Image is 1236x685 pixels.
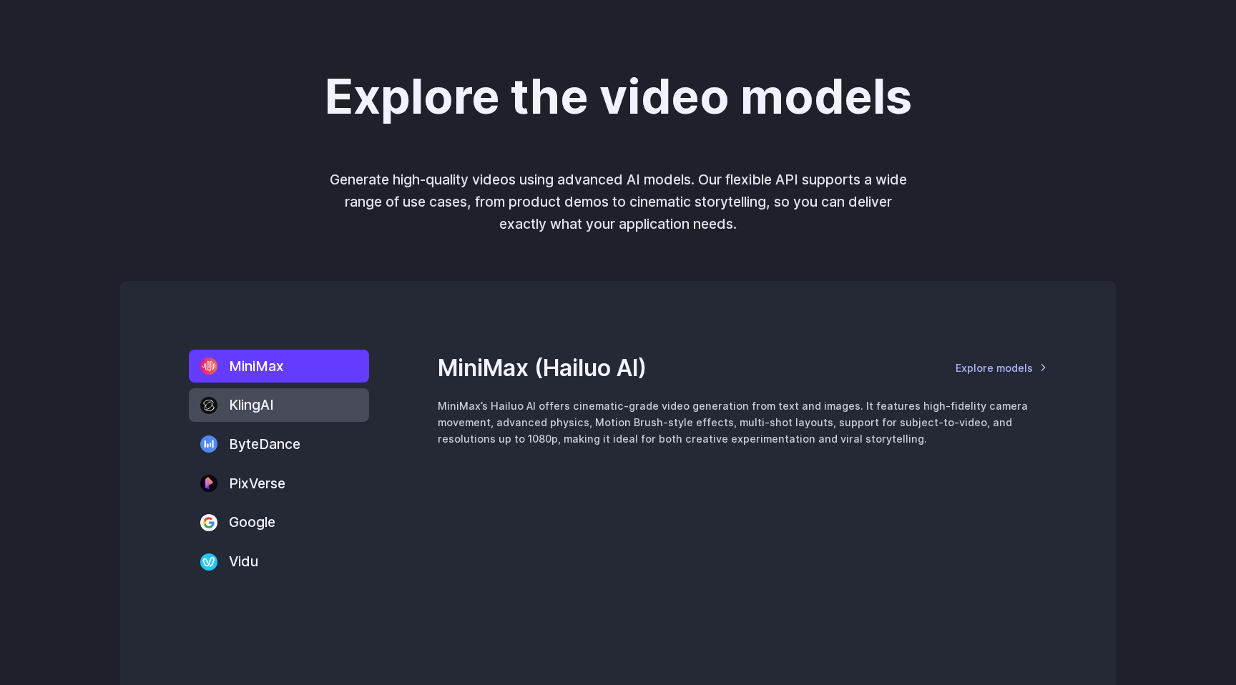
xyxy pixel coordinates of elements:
[956,360,1047,376] a: Explore models
[325,71,912,123] h2: Explore the video models
[438,350,647,386] h3: MiniMax (Hailuo AI)
[189,350,369,383] label: MiniMax
[189,428,369,461] label: ByteDance
[189,506,369,539] label: Google
[438,398,1047,447] p: MiniMax’s Hailuo AI offers cinematic-grade video generation from text and images. It features hig...
[320,169,916,235] p: Generate high-quality videos using advanced AI models. Our flexible API supports a wide range of ...
[189,388,369,422] label: KlingAI
[189,545,369,578] label: Vidu
[189,467,369,501] label: PixVerse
